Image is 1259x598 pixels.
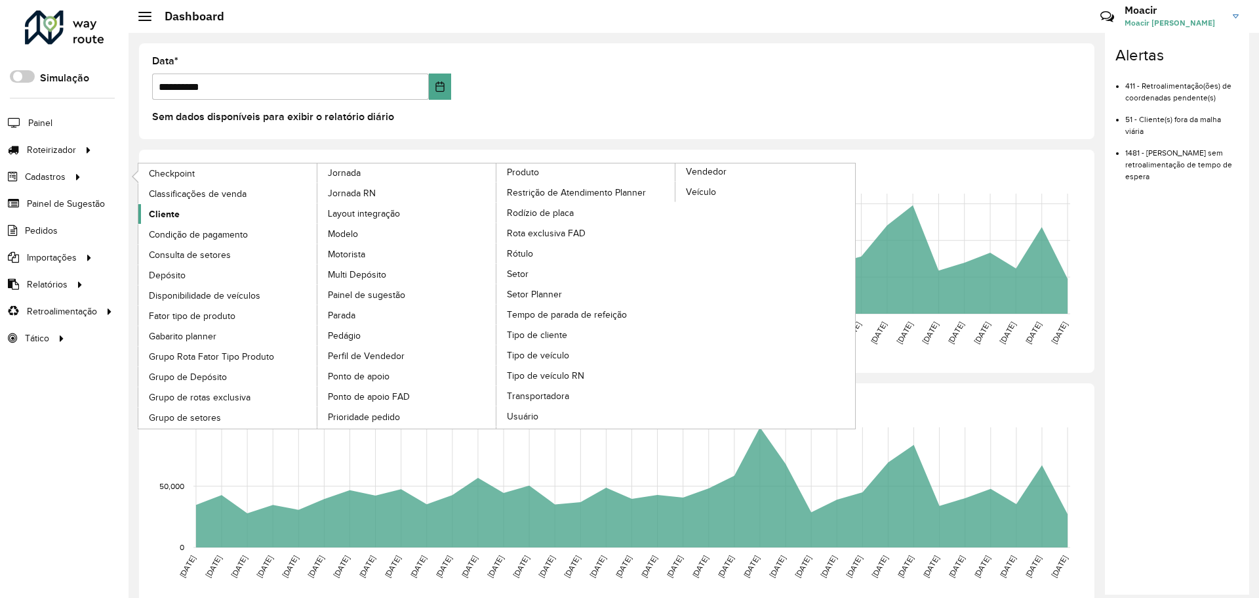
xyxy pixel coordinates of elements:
text: [DATE] [896,553,915,578]
text: [DATE] [460,553,479,578]
a: Disponibilidade de veículos [138,286,318,305]
text: [DATE] [665,553,684,578]
text: [DATE] [203,553,222,578]
label: Simulação [40,70,89,86]
span: Jornada RN [328,186,376,200]
text: [DATE] [486,553,505,578]
span: Grupo de rotas exclusiva [149,391,250,404]
span: Cadastros [25,170,66,184]
text: [DATE] [768,553,787,578]
a: Multi Depósito [317,265,497,284]
a: Rótulo [496,244,676,263]
text: [DATE] [1024,320,1043,345]
span: Consulta de setores [149,248,231,262]
span: Disponibilidade de veículos [149,289,260,303]
text: [DATE] [921,553,940,578]
a: Usuário [496,406,676,426]
a: Ponto de apoio [317,366,497,386]
span: Retroalimentação [27,305,97,318]
text: [DATE] [434,553,453,578]
text: [DATE] [998,553,1017,578]
text: [DATE] [870,553,889,578]
a: Tipo de cliente [496,325,676,345]
span: Checkpoint [149,167,195,181]
a: Tempo de parada de refeição [496,305,676,324]
span: Parada [328,309,355,322]
a: Grupo de setores [138,408,318,427]
a: Jornada [138,163,497,429]
span: Rota exclusiva FAD [507,226,586,240]
span: Painel [28,116,52,130]
text: [DATE] [998,320,1017,345]
a: Tipo de veículo RN [496,366,676,385]
h4: Alertas [1115,46,1239,65]
li: 51 - Cliente(s) fora da malha viária [1125,104,1239,137]
text: [DATE] [383,553,402,578]
a: Grupo de rotas exclusiva [138,387,318,407]
span: Classificações de venda [149,187,247,201]
a: Tipo de veículo [496,345,676,365]
span: Restrição de Atendimento Planner [507,186,646,200]
a: Classificações de venda [138,184,318,203]
a: Grupo de Depósito [138,367,318,387]
span: Relatórios [27,278,68,291]
span: Fator tipo de produto [149,309,235,323]
a: Gabarito planner [138,326,318,346]
a: Consulta de setores [138,245,318,265]
span: Depósito [149,268,186,282]
a: Vendedor [496,163,855,429]
text: [DATE] [1050,553,1069,578]
button: Choose Date [429,74,452,100]
text: 0 [180,543,184,551]
span: Setor Planner [507,288,562,301]
span: Moacir [PERSON_NAME] [1125,17,1223,29]
a: Jornada RN [317,183,497,203]
text: [DATE] [281,553,300,578]
text: [DATE] [588,553,607,578]
span: Multi Depósito [328,268,386,282]
text: [DATE] [332,553,351,578]
a: Modelo [317,224,497,244]
text: [DATE] [742,553,761,578]
text: [DATE] [614,553,633,578]
text: [DATE] [178,553,197,578]
span: Painel de sugestão [328,288,405,302]
text: [DATE] [947,553,966,578]
text: [DATE] [537,553,556,578]
a: Grupo Rota Fator Tipo Produto [138,347,318,366]
span: Condição de pagamento [149,228,248,242]
a: Produto [317,163,676,429]
a: Checkpoint [138,163,318,183]
text: [DATE] [409,553,428,578]
span: Prioridade pedido [328,410,400,424]
text: [DATE] [921,320,940,345]
text: [DATE] [255,553,274,578]
span: Motorista [328,247,365,261]
a: Rodízio de placa [496,203,676,223]
text: [DATE] [690,553,709,578]
text: [DATE] [972,553,991,578]
li: 1481 - [PERSON_NAME] sem retroalimentação de tempo de espera [1125,137,1239,182]
span: Tempo de parada de refeição [507,308,627,322]
span: Ponto de apoio FAD [328,390,410,404]
span: Grupo de setores [149,411,221,425]
a: Cliente [138,204,318,224]
h3: Moacir [1125,4,1223,16]
span: Gabarito planner [149,330,216,343]
span: Grupo Rota Fator Tipo Produto [149,350,274,364]
a: Condição de pagamento [138,224,318,244]
a: Depósito [138,265,318,285]
span: Tipo de veículo [507,349,569,362]
text: [DATE] [511,553,530,578]
a: Fator tipo de produto [138,306,318,326]
label: Data [152,53,178,69]
span: Importações [27,251,77,265]
a: Rota exclusiva FAD [496,223,676,243]
text: [DATE] [716,553,735,578]
span: Vendedor [686,165,727,179]
text: [DATE] [1024,553,1043,578]
text: [DATE] [895,320,914,345]
text: 50,000 [159,481,184,490]
text: [DATE] [563,553,582,578]
span: Rótulo [507,247,533,261]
